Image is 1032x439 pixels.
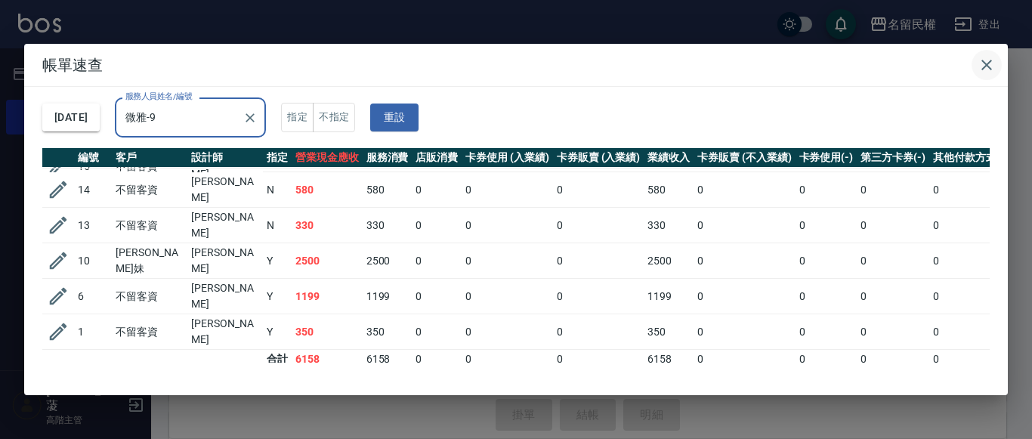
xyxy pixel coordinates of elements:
[412,279,462,314] td: 0
[292,208,363,243] td: 330
[462,208,553,243] td: 0
[74,208,112,243] td: 13
[462,243,553,279] td: 0
[857,279,929,314] td: 0
[281,103,314,132] button: 指定
[462,148,553,168] th: 卡券使用 (入業績)
[644,208,694,243] td: 330
[857,148,929,168] th: 第三方卡券(-)
[24,44,1008,86] h2: 帳單速查
[462,314,553,350] td: 0
[292,172,363,208] td: 580
[187,172,263,208] td: [PERSON_NAME]
[553,243,644,279] td: 0
[929,172,1012,208] td: 0
[796,148,857,168] th: 卡券使用(-)
[796,279,857,314] td: 0
[553,208,644,243] td: 0
[412,172,462,208] td: 0
[553,350,644,369] td: 0
[74,172,112,208] td: 14
[239,107,261,128] button: Clear
[412,208,462,243] td: 0
[412,350,462,369] td: 0
[644,279,694,314] td: 1199
[857,350,929,369] td: 0
[363,172,412,208] td: 580
[644,148,694,168] th: 業績收入
[553,148,644,168] th: 卡券販賣 (入業績)
[112,243,187,279] td: [PERSON_NAME]妹
[694,148,795,168] th: 卡券販賣 (不入業績)
[644,243,694,279] td: 2500
[187,208,263,243] td: [PERSON_NAME]
[42,104,100,131] button: [DATE]
[370,104,419,131] button: 重設
[74,279,112,314] td: 6
[694,208,795,243] td: 0
[74,148,112,168] th: 編號
[263,172,292,208] td: N
[112,279,187,314] td: 不留客資
[74,243,112,279] td: 10
[553,279,644,314] td: 0
[929,243,1012,279] td: 0
[263,279,292,314] td: Y
[694,279,795,314] td: 0
[112,314,187,350] td: 不留客資
[412,243,462,279] td: 0
[857,172,929,208] td: 0
[462,172,553,208] td: 0
[187,314,263,350] td: [PERSON_NAME]
[74,314,112,350] td: 1
[292,314,363,350] td: 350
[694,314,795,350] td: 0
[263,208,292,243] td: N
[292,279,363,314] td: 1199
[796,172,857,208] td: 0
[929,350,1012,369] td: 0
[644,172,694,208] td: 580
[796,243,857,279] td: 0
[363,279,412,314] td: 1199
[644,350,694,369] td: 6158
[292,148,363,168] th: 營業現金應收
[462,350,553,369] td: 0
[263,350,292,369] td: 合計
[412,314,462,350] td: 0
[292,350,363,369] td: 6158
[313,103,355,132] button: 不指定
[929,314,1012,350] td: 0
[292,243,363,279] td: 2500
[263,243,292,279] td: Y
[694,350,795,369] td: 0
[263,148,292,168] th: 指定
[187,279,263,314] td: [PERSON_NAME]
[857,314,929,350] td: 0
[694,243,795,279] td: 0
[363,208,412,243] td: 330
[929,208,1012,243] td: 0
[112,148,187,168] th: 客戶
[644,314,694,350] td: 350
[796,208,857,243] td: 0
[112,172,187,208] td: 不留客資
[462,279,553,314] td: 0
[796,314,857,350] td: 0
[857,243,929,279] td: 0
[796,350,857,369] td: 0
[187,148,263,168] th: 設計師
[694,172,795,208] td: 0
[412,148,462,168] th: 店販消費
[553,314,644,350] td: 0
[363,243,412,279] td: 2500
[363,314,412,350] td: 350
[929,279,1012,314] td: 0
[363,350,412,369] td: 6158
[263,314,292,350] td: Y
[125,91,192,102] label: 服務人員姓名/編號
[857,208,929,243] td: 0
[112,208,187,243] td: 不留客資
[363,148,412,168] th: 服務消費
[929,148,1012,168] th: 其他付款方式(-)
